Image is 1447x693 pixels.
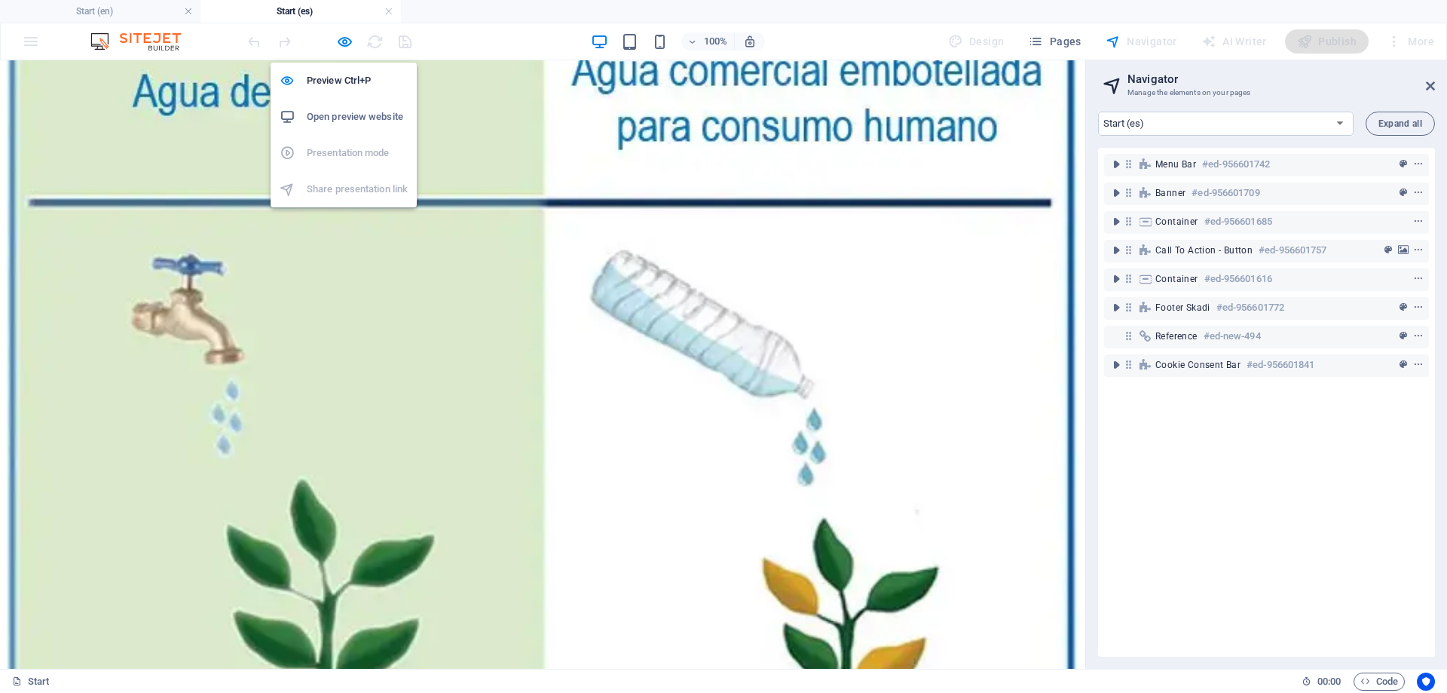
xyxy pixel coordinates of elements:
[1107,213,1125,231] button: toggle-expand
[681,32,735,51] button: 100%
[1107,270,1125,288] button: toggle-expand
[1107,356,1125,374] button: toggle-expand
[1411,270,1426,288] button: context-menu
[1127,86,1405,100] h3: Manage the elements on your pages
[1247,356,1314,374] h6: #ed-956601841
[1155,359,1241,371] span: Cookie Consent Bar
[1396,327,1411,345] button: preset
[1411,299,1426,317] button: context-menu
[1107,155,1125,173] button: toggle-expand
[1155,187,1185,199] span: Banner
[704,32,728,51] h6: 100%
[1204,270,1272,288] h6: #ed-956601616
[1216,299,1284,317] h6: #ed-956601772
[1155,302,1210,314] span: Footer Skadi
[1396,184,1411,202] button: preset
[1202,155,1270,173] h6: #ed-956601742
[1328,676,1330,687] span: :
[1411,184,1426,202] button: context-menu
[1366,112,1435,136] button: Expand all
[1381,241,1396,259] button: preset
[1411,356,1426,374] button: context-menu
[1396,241,1411,259] button: background
[1022,29,1087,54] button: Pages
[1396,356,1411,374] button: preset
[1107,241,1125,259] button: toggle-expand
[12,673,50,691] a: Click to cancel selection. Double-click to open Pages
[1155,216,1198,228] span: Container
[1204,327,1261,345] h6: #ed-new-494
[1192,184,1259,202] h6: #ed-956601709
[1396,155,1411,173] button: preset
[1155,273,1198,285] span: Container
[942,29,1011,54] div: Design (Ctrl+Alt+Y)
[1411,213,1426,231] button: context-menu
[1107,184,1125,202] button: toggle-expand
[1155,158,1196,170] span: Menu Bar
[307,72,408,90] h6: Preview Ctrl+P
[1028,34,1081,49] span: Pages
[1155,330,1198,342] span: Reference
[1302,673,1341,691] h6: Session time
[1204,213,1272,231] h6: #ed-956601685
[200,3,401,20] h4: Start (es)
[743,35,757,48] i: On resize automatically adjust zoom level to fit chosen device.
[1378,119,1422,128] span: Expand all
[1259,241,1326,259] h6: #ed-956601757
[1317,673,1341,691] span: 00 00
[1127,72,1435,86] h2: Navigator
[1411,241,1426,259] button: context-menu
[1155,244,1253,256] span: Call to Action - Button
[1417,673,1435,691] button: Usercentrics
[1107,299,1125,317] button: toggle-expand
[87,32,200,51] img: Editor Logo
[1354,673,1405,691] button: Code
[1411,327,1426,345] button: context-menu
[1411,155,1426,173] button: context-menu
[307,108,408,126] h6: Open preview website
[1360,673,1398,691] span: Code
[1396,299,1411,317] button: preset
